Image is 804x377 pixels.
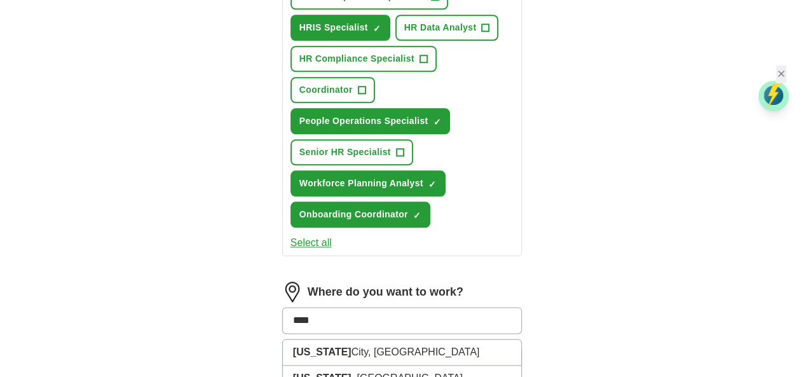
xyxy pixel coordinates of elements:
li: City, [GEOGRAPHIC_DATA] [283,339,522,366]
span: Workforce Planning Analyst [299,177,423,190]
span: People Operations Specialist [299,114,428,128]
span: ✓ [433,117,440,127]
button: HR Compliance Specialist [290,46,437,72]
img: location.png [282,282,303,302]
button: Senior HR Specialist [290,139,413,165]
label: Where do you want to work? [308,284,463,301]
span: HRIS Specialist [299,21,368,34]
span: ✓ [428,179,436,189]
button: HRIS Specialist✓ [290,15,390,41]
span: HR Compliance Specialist [299,52,414,65]
span: Senior HR Specialist [299,146,391,159]
button: HR Data Analyst [395,15,499,41]
strong: [US_STATE] [293,346,351,357]
span: Onboarding Coordinator [299,208,408,221]
button: Select all [290,235,332,250]
span: Coordinator [299,83,353,97]
button: Onboarding Coordinator✓ [290,202,430,228]
span: ✓ [373,24,381,34]
span: ✓ [413,210,421,221]
span: HR Data Analyst [404,21,477,34]
button: Workforce Planning Analyst✓ [290,170,446,196]
button: People Operations Specialist✓ [290,108,451,134]
button: Coordinator [290,77,375,103]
